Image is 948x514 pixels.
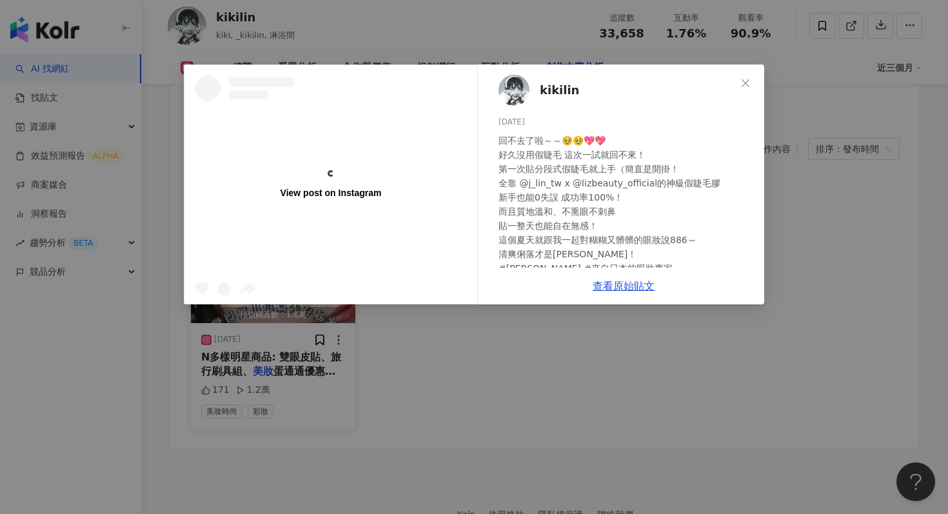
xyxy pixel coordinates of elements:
div: View post on Instagram [281,187,382,199]
button: Close [733,70,758,96]
span: close [740,78,751,88]
a: View post on Instagram [184,65,477,304]
div: [DATE] [499,116,754,128]
div: 回不去了啦～～🥹🥹💖💖 好久沒用假睫毛 這次一試就回不來！ 第一次貼分段式假睫毛就上手（簡直是開掛！ 全靠 @j_lin_tw x @lizbeauty_official的神級假睫毛膠 新手也能... [499,133,754,389]
span: kikilin [540,81,579,99]
a: KOL Avatarkikilin [499,75,736,106]
a: 查看原始貼文 [593,280,655,292]
img: KOL Avatar [499,75,529,106]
